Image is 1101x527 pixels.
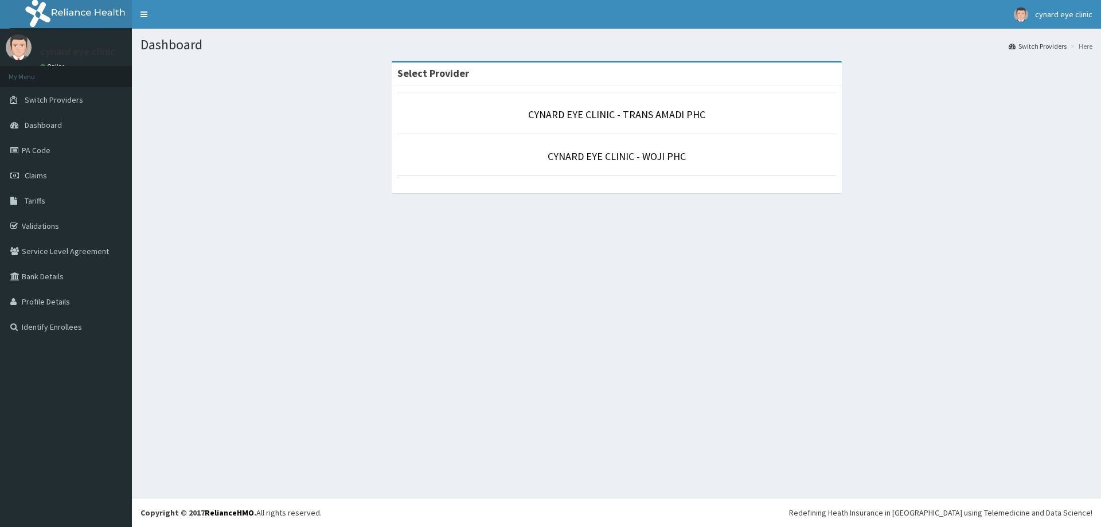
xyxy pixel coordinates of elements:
[205,508,254,518] a: RelianceHMO
[25,170,47,181] span: Claims
[140,37,1092,52] h1: Dashboard
[1068,41,1092,51] li: Here
[528,108,705,121] a: CYNARD EYE CLINIC - TRANS AMADI PHC
[6,34,32,60] img: User Image
[397,67,469,80] strong: Select Provider
[1014,7,1028,22] img: User Image
[25,196,45,206] span: Tariffs
[1035,9,1092,19] span: cynard eye clinic
[140,508,256,518] strong: Copyright © 2017 .
[132,498,1101,527] footer: All rights reserved.
[25,95,83,105] span: Switch Providers
[789,507,1092,518] div: Redefining Heath Insurance in [GEOGRAPHIC_DATA] using Telemedicine and Data Science!
[1009,41,1067,51] a: Switch Providers
[25,120,62,130] span: Dashboard
[40,63,68,71] a: Online
[548,150,686,163] a: CYNARD EYE CLINIC - WOJI PHC
[40,46,115,57] p: cynard eye clinic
